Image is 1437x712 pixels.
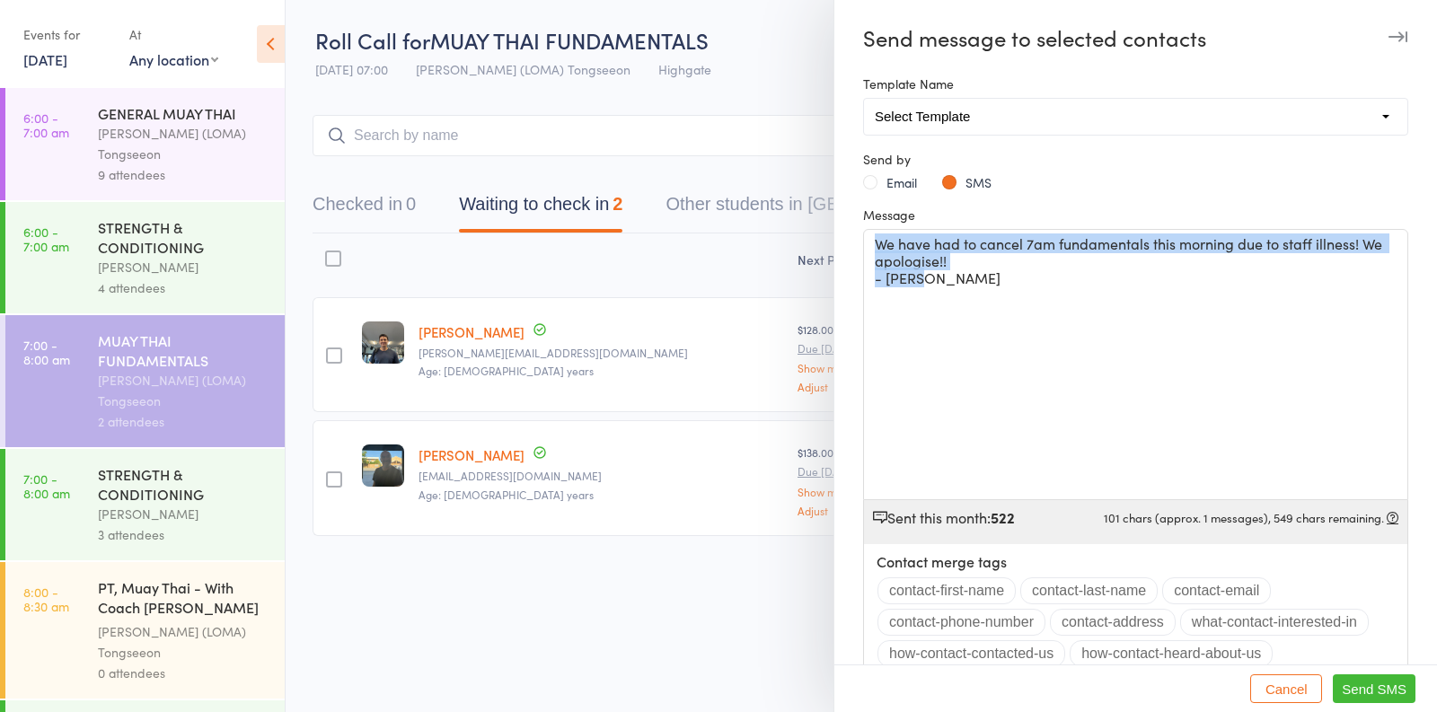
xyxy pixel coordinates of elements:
label: Message [863,207,1408,222]
label: Template Name [863,76,1408,91]
button: Email [863,173,917,191]
label: Send by [863,152,1408,166]
button: contact-email [1162,577,1271,604]
div: Send message to selected contacts [834,25,1437,50]
button: what-contact-interested-in [1180,609,1369,636]
div: Sent this month: [873,509,1398,526]
span: Send SMS [1342,681,1406,697]
button: contact-last-name [1020,577,1158,604]
button: SMS [942,173,992,191]
button: how-contact-heard-about-us [1070,640,1273,667]
button: contact-first-name [877,577,1016,604]
div: 101 chars (approx. 1 messages), 549 chars remaining. [1104,509,1398,526]
button: contact-phone-number [877,609,1045,636]
button: how-contact-contacted-us [877,640,1065,667]
button: contact-address [1050,609,1176,636]
span: We have had to cancel 7am fundamentals this morning due to staff illness! We apologise!! [875,233,1386,270]
button: Send SMS [1333,674,1415,703]
span: - [PERSON_NAME] [875,268,1001,287]
strong: 522 [991,507,1015,527]
button: Cancel [1250,674,1322,703]
label: Contact merge tags [877,553,1407,570]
